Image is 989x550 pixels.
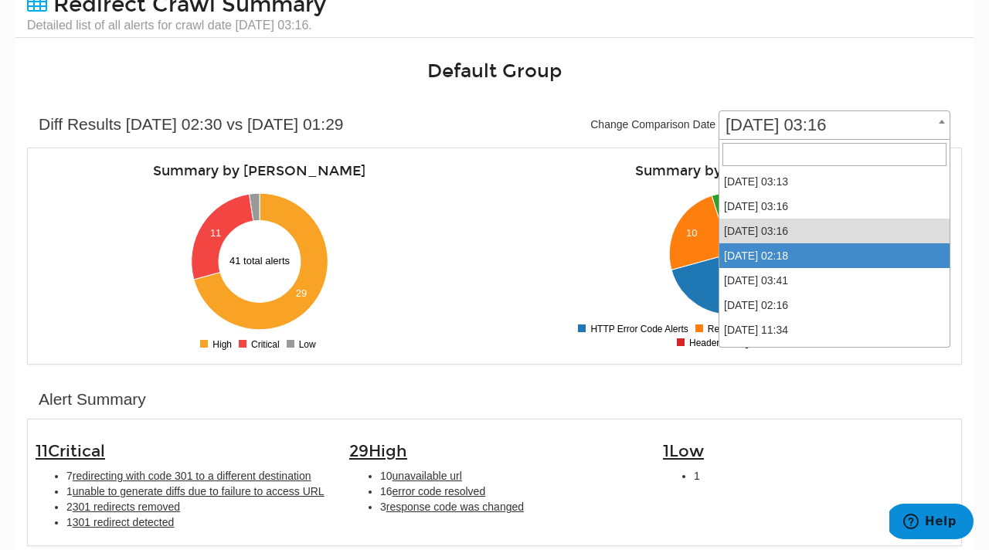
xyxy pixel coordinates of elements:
span: 301 redirects removed [73,501,180,513]
span: response code was changed [386,501,524,513]
text: 41 total alerts [229,255,291,267]
a: Default Group [427,59,562,83]
span: 03/10/2025 03:16 [719,114,950,136]
li: [DATE] 03:16 [719,219,950,243]
iframe: Opens a widget where you can find more information [889,504,974,542]
li: [DATE] 02:17 [719,342,950,367]
li: [DATE] 11:34 [719,317,950,342]
li: 1 [694,468,953,484]
div: Alert Summary [39,388,146,411]
li: 10 [380,468,640,484]
span: 301 redirect detected [73,516,175,528]
li: 16 [380,484,640,499]
li: [DATE] 03:16 [719,194,950,219]
span: error code resolved [393,485,486,497]
span: Low [669,441,704,461]
span: redirecting with code 301 to a different destination [73,470,311,482]
h4: Summary by Alert Category [506,164,953,178]
span: Critical [48,441,105,461]
span: 1 [663,441,704,461]
li: 2 [66,499,326,514]
li: [DATE] 02:18 [719,243,950,268]
li: 1 [66,484,326,499]
h4: Summary by [PERSON_NAME] [36,164,483,178]
span: unavailable url [393,470,462,482]
span: 03/10/2025 03:16 [719,110,950,140]
li: [DATE] 03:13 [719,169,950,194]
small: Detailed list of all alerts for crawl date [DATE] 03:16. [27,17,326,34]
li: [DATE] 02:16 [719,293,950,317]
li: [DATE] 03:41 [719,268,950,293]
span: unable to generate diffs due to failure to access URL [73,485,325,497]
span: High [369,441,407,461]
div: Diff Results [DATE] 02:30 vs [DATE] 01:29 [39,113,344,136]
span: Change Comparison Date [590,118,715,131]
li: 7 [66,468,326,484]
li: 1 [66,514,326,530]
span: 29 [349,441,407,461]
li: 3 [380,499,640,514]
span: 11 [36,441,105,461]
